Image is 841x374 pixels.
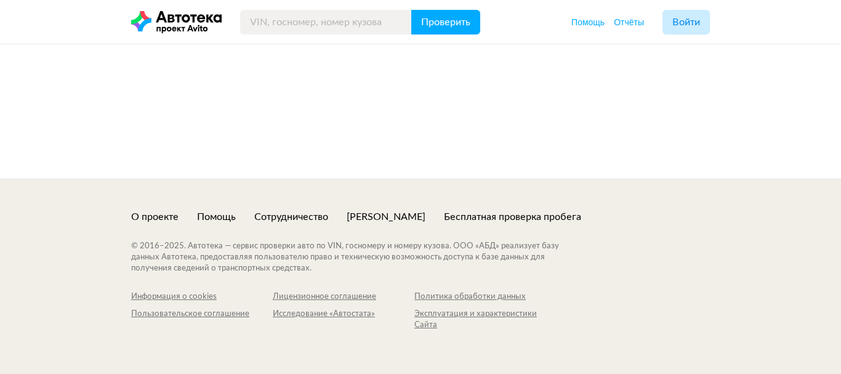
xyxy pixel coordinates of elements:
div: Исследование «Автостата» [273,309,414,320]
div: © 2016– 2025 . Автотека — сервис проверки авто по VIN, госномеру и номеру кузова. ООО «АБД» реали... [131,241,584,274]
a: Лицензионное соглашение [273,291,414,303]
a: Бесплатная проверка пробега [444,210,581,224]
button: Войти [662,10,710,35]
a: О проекте [131,210,179,224]
span: Войти [672,17,700,27]
a: Исследование «Автостата» [273,309,414,331]
input: VIN, госномер, номер кузова [240,10,412,35]
a: Помощь [197,210,236,224]
a: Политика обработки данных [414,291,556,303]
a: [PERSON_NAME] [347,210,425,224]
span: Проверить [421,17,470,27]
a: Отчёты [614,16,644,28]
span: Помощь [571,17,605,27]
a: Сотрудничество [254,210,328,224]
div: Пользовательское соглашение [131,309,273,320]
a: Информация о cookies [131,291,273,303]
button: Проверить [411,10,480,35]
a: Помощь [571,16,605,28]
a: Пользовательское соглашение [131,309,273,331]
span: Отчёты [614,17,644,27]
a: Эксплуатация и характеристики Сайта [414,309,556,331]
